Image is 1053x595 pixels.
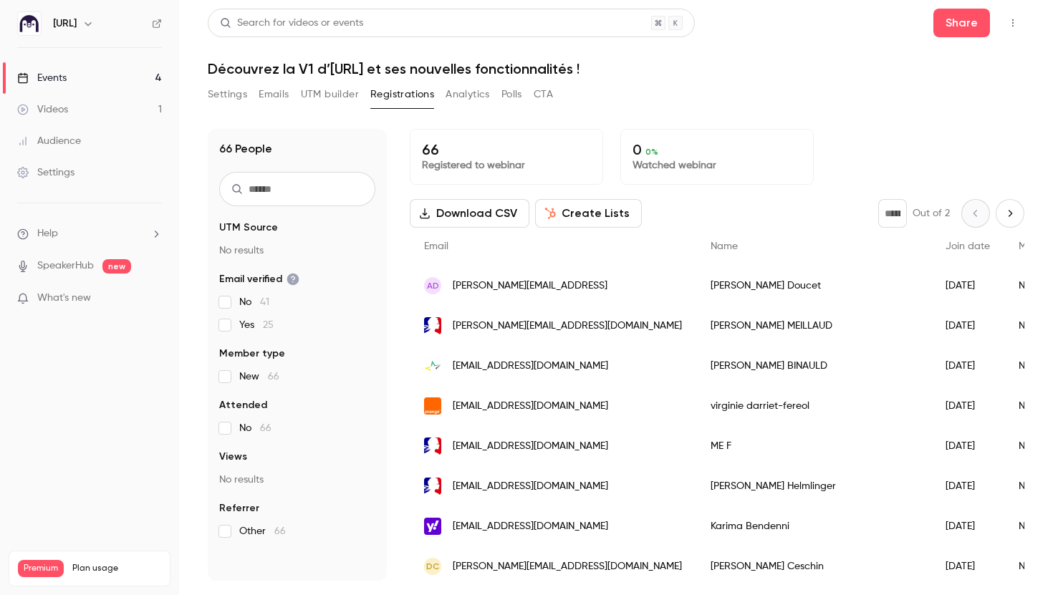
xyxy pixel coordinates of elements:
div: Karima Bendenni [696,506,931,546]
button: Polls [501,83,522,106]
span: [PERSON_NAME][EMAIL_ADDRESS] [453,279,607,294]
button: Registrations [370,83,434,106]
span: [EMAIL_ADDRESS][DOMAIN_NAME] [453,359,608,374]
div: virginie darriet-fereol [696,386,931,426]
button: Share [933,9,990,37]
button: Analytics [446,83,490,106]
div: Events [17,71,67,85]
span: Referrer [219,501,259,516]
span: [EMAIL_ADDRESS][DOMAIN_NAME] [453,399,608,414]
div: Search for videos or events [220,16,363,31]
span: No [239,421,271,435]
p: Out of 2 [913,206,950,221]
span: [PERSON_NAME][EMAIL_ADDRESS][DOMAIN_NAME] [453,559,682,574]
div: [DATE] [931,346,1004,386]
span: [EMAIL_ADDRESS][DOMAIN_NAME] [453,479,608,494]
p: No results [219,243,375,258]
span: Plan usage [72,563,161,574]
span: Premium [18,560,64,577]
div: [DATE] [931,306,1004,346]
span: Help [37,226,58,241]
img: wanadoo.fr [424,397,441,415]
div: [PERSON_NAME] MEILLAUD [696,306,931,346]
span: What's new [37,291,91,306]
p: 0 [633,141,802,158]
span: [EMAIL_ADDRESS][DOMAIN_NAME] [453,519,608,534]
span: 66 [268,372,279,382]
h1: 66 People [219,140,272,158]
div: [DATE] [931,546,1004,586]
span: UTM Source [219,221,278,235]
div: [PERSON_NAME] BINAULD [696,346,931,386]
span: Name [711,241,738,251]
section: facet-groups [219,221,375,538]
div: [PERSON_NAME] Doucet [696,266,931,306]
span: AD [427,279,439,292]
span: 25 [263,320,274,330]
button: Download CSV [410,199,529,228]
span: 41 [260,297,269,307]
button: Create Lists [535,199,642,228]
li: help-dropdown-opener [17,226,162,241]
span: new [102,259,131,274]
span: Views [219,450,247,464]
span: 66 [274,526,286,536]
a: SpeakerHub [37,258,94,274]
span: New [239,369,279,384]
span: Email [424,241,448,251]
div: [PERSON_NAME] Helmlinger [696,466,931,506]
div: [DATE] [931,386,1004,426]
div: Settings [17,165,74,180]
span: No [239,295,269,309]
button: UTM builder [301,83,359,106]
p: 66 [422,141,591,158]
span: Attended [219,398,267,412]
img: ac-lyon.fr [424,478,441,495]
div: [DATE] [931,266,1004,306]
div: Audience [17,134,81,148]
span: Member type [219,347,285,361]
img: yahoo.ca [424,518,441,535]
button: Settings [208,83,247,106]
button: CTA [534,83,553,106]
p: Registered to webinar [422,158,591,173]
span: 0 % [645,147,658,157]
p: Watched webinar [633,158,802,173]
div: ME F [696,426,931,466]
p: No results [219,473,375,487]
img: Ed.ai [18,12,41,35]
div: [PERSON_NAME] Ceschin [696,546,931,586]
span: Email verified [219,272,299,286]
button: Emails [259,83,289,106]
h1: Découvrez la V1 d’[URL] et ses nouvelles fonctionnalités ! [208,60,1024,77]
img: lycee-saintjoseph.eu [424,357,441,374]
h6: [URL] [53,16,77,31]
span: Yes [239,318,274,332]
img: ac-nancy-metz.fr [424,437,441,455]
div: [DATE] [931,466,1004,506]
span: [PERSON_NAME][EMAIL_ADDRESS][DOMAIN_NAME] [453,319,682,334]
span: 66 [260,423,271,433]
span: Other [239,524,286,538]
span: Join date [946,241,990,251]
span: DC [426,560,439,573]
button: Next page [996,199,1024,228]
div: [DATE] [931,426,1004,466]
span: [EMAIL_ADDRESS][DOMAIN_NAME] [453,439,608,454]
div: [DATE] [931,506,1004,546]
img: ac-lyon.fr [424,317,441,334]
div: Videos [17,102,68,117]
